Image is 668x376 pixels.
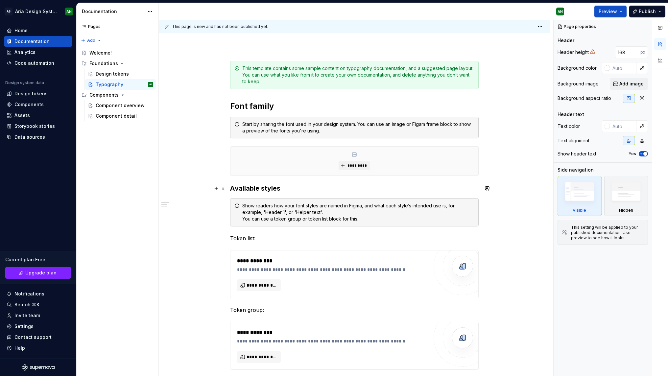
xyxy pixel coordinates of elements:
div: This setting will be applied to your published documentation. Use preview to see how it looks. [571,225,644,241]
div: Component detail [96,113,137,119]
div: Hidden [619,208,633,213]
a: Settings [4,321,72,332]
div: Visible [573,208,586,213]
div: AN [66,9,72,14]
div: Pages [79,24,101,29]
span: This page is new and has not been published yet. [172,24,268,29]
div: AS [5,8,12,15]
div: Header height [558,49,589,56]
h2: Font family [230,101,479,111]
button: Search ⌘K [4,299,72,310]
div: Components [79,90,156,100]
div: Foundations [79,58,156,69]
div: Data sources [14,134,45,140]
a: Upgrade plan [5,267,71,279]
div: Assets [14,112,30,119]
div: Text color [558,123,580,129]
a: Invite team [4,310,72,321]
div: Search ⌘K [14,301,39,308]
input: Auto [610,62,636,74]
input: Auto [610,120,636,132]
div: Side navigation [558,167,594,173]
div: Notifications [14,291,44,297]
div: Component overview [96,102,145,109]
div: Background color [558,65,597,71]
span: Preview [599,8,617,15]
a: Design tokens [85,69,156,79]
span: Add image [619,81,644,87]
div: Aria Design System [15,8,57,15]
div: Text alignment [558,137,589,144]
div: Show readers how your font styles are named in Figma, and what each style’s intended use is, for ... [242,202,474,222]
p: Token list: [230,234,479,242]
div: Analytics [14,49,36,56]
div: Components [14,101,44,108]
div: Design tokens [14,90,48,97]
div: Current plan : Free [5,256,71,263]
a: Component overview [85,100,156,111]
input: Auto [615,46,640,58]
div: Contact support [14,334,52,341]
h3: Available styles [230,184,479,193]
a: Data sources [4,132,72,142]
div: Background aspect ratio [558,95,611,102]
div: Header text [558,111,584,118]
button: ASAria Design SystemAN [1,4,75,18]
button: Publish [629,6,665,17]
div: Storybook stories [14,123,55,129]
svg: Supernova Logo [22,364,55,371]
div: AN [558,9,563,14]
button: Help [4,343,72,353]
button: Notifications [4,289,72,299]
div: Typography [96,81,123,88]
a: Components [4,99,72,110]
button: Preview [594,6,627,17]
a: Home [4,25,72,36]
div: Hidden [604,176,648,216]
a: Code automation [4,58,72,68]
div: Documentation [82,8,144,15]
button: Add image [610,78,648,90]
div: Help [14,345,25,351]
div: Header [558,37,574,44]
span: Add [87,38,95,43]
div: Home [14,27,28,34]
div: Design system data [5,80,44,85]
div: Invite team [14,312,40,319]
div: Code automation [14,60,54,66]
p: px [640,50,645,55]
a: Storybook stories [4,121,72,131]
div: Settings [14,323,34,330]
div: Components [89,92,119,98]
div: Background image [558,81,599,87]
a: Component detail [85,111,156,121]
a: Welcome! [79,48,156,58]
div: Show header text [558,151,596,157]
div: Page tree [79,48,156,121]
a: Analytics [4,47,72,58]
span: Publish [639,8,656,15]
div: Start by sharing the font used in your design system. You can use an image or Figam frame block t... [242,121,474,134]
a: Documentation [4,36,72,47]
button: Add [79,36,104,45]
span: Upgrade plan [25,270,57,276]
p: Token group: [230,306,479,314]
div: This template contains some sample content on typography documentation, and a suggested page layo... [242,65,474,85]
a: TypographyAN [85,79,156,90]
a: Assets [4,110,72,121]
label: Yes [629,151,636,156]
div: AN [149,81,152,88]
a: Design tokens [4,88,72,99]
div: Foundations [89,60,118,67]
div: Welcome! [89,50,112,56]
div: Design tokens [96,71,129,77]
div: Visible [558,176,602,216]
div: Documentation [14,38,50,45]
button: Contact support [4,332,72,342]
